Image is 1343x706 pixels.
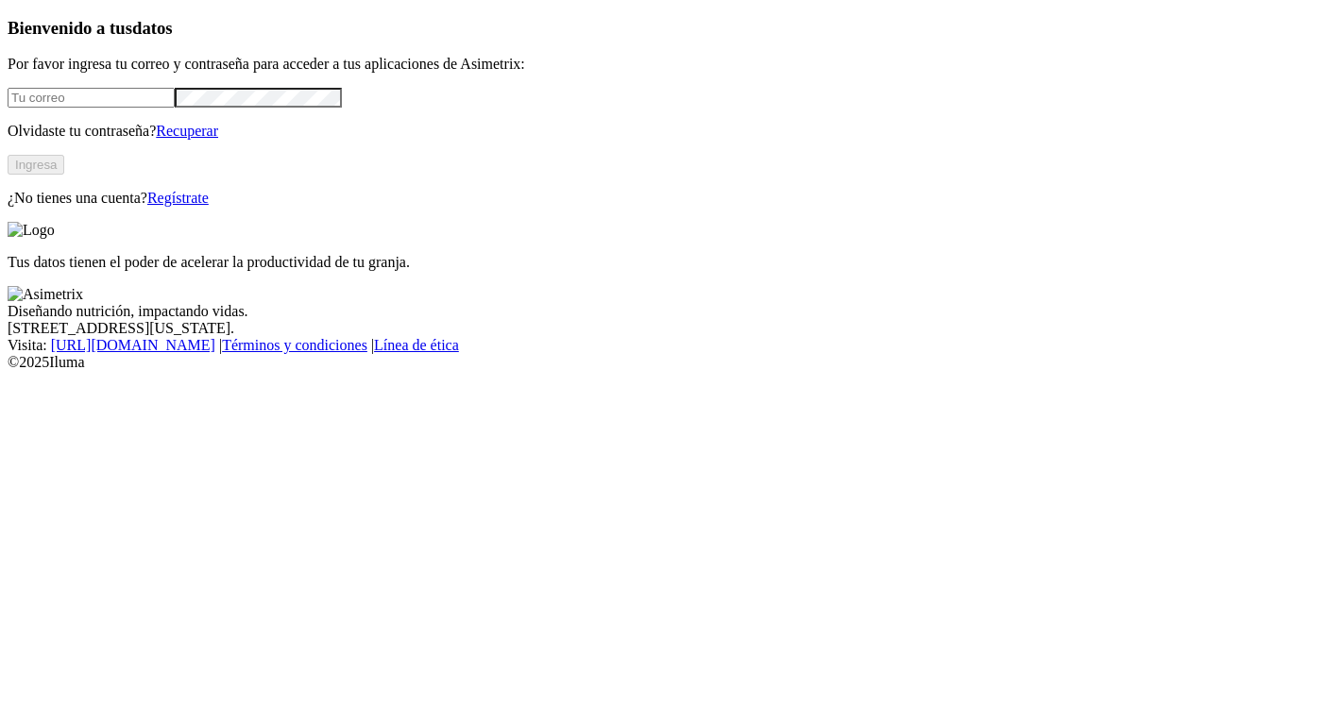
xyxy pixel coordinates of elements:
a: [URL][DOMAIN_NAME] [51,337,215,353]
button: Ingresa [8,155,64,175]
input: Tu correo [8,88,175,108]
a: Términos y condiciones [222,337,367,353]
div: © 2025 Iluma [8,354,1335,371]
p: ¿No tienes una cuenta? [8,190,1335,207]
p: Por favor ingresa tu correo y contraseña para acceder a tus aplicaciones de Asimetrix: [8,56,1335,73]
div: [STREET_ADDRESS][US_STATE]. [8,320,1335,337]
h3: Bienvenido a tus [8,18,1335,39]
a: Regístrate [147,190,209,206]
p: Tus datos tienen el poder de acelerar la productividad de tu granja. [8,254,1335,271]
img: Asimetrix [8,286,83,303]
span: datos [132,18,173,38]
div: Diseñando nutrición, impactando vidas. [8,303,1335,320]
img: Logo [8,222,55,239]
p: Olvidaste tu contraseña? [8,123,1335,140]
div: Visita : | | [8,337,1335,354]
a: Línea de ética [374,337,459,353]
a: Recuperar [156,123,218,139]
